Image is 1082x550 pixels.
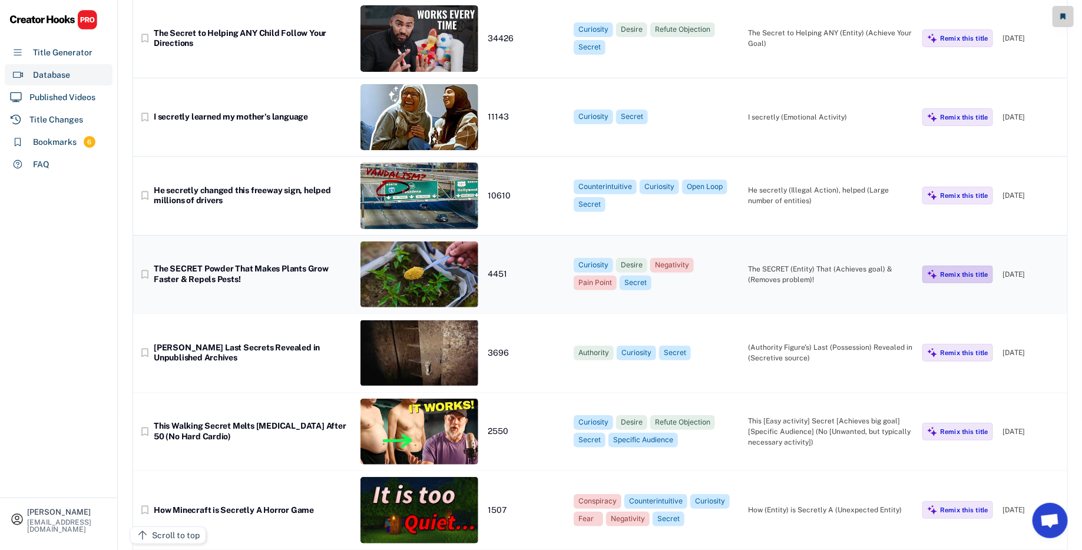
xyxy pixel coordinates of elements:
[29,114,83,126] div: Title Changes
[139,111,151,123] button: bookmark_border
[1002,426,1061,437] div: [DATE]
[748,416,913,448] div: This [Easy activity] Secret [Achieves big goal] [Specific Audience] (No [Unwanted, but typically ...
[360,5,478,72] img: thumbnail.jpeg
[154,343,351,363] div: [PERSON_NAME] Last Secrets Revealed in Unpublished Archives
[578,348,609,358] div: Authority
[927,426,938,437] img: MagicMajor%20%28Purple%29.svg
[1002,269,1061,280] div: [DATE]
[84,137,95,147] div: 6
[613,435,673,445] div: Specific Audience
[578,260,608,270] div: Curiosity
[360,399,478,465] img: thumbnail%20%2867%29.jpg
[664,348,686,358] div: Secret
[611,514,645,524] div: Negativity
[33,69,70,81] div: Database
[655,260,689,270] div: Negativity
[621,348,651,358] div: Curiosity
[940,506,988,514] div: Remix this title
[748,112,913,122] div: I secretly (Emotional Activity)
[9,9,98,30] img: CHPRO%20Logo.svg
[360,320,478,386] img: Screenshot%202025-02-16%20at%206.08.06%20PM.png
[748,28,913,49] div: The Secret to Helping ANY (Entity) (Achieve Your Goal)
[629,496,683,506] div: Counterintuitive
[578,42,601,52] div: Secret
[578,496,617,506] div: Conspiracy
[154,505,351,516] div: How Minecraft is Secretly A Horror Game
[748,505,913,515] div: How (Entity) is Secretly A (Unexpected Entity)
[1002,190,1061,201] div: [DATE]
[621,418,643,428] div: Desire
[578,182,632,192] div: Counterintuitive
[940,428,988,436] div: Remix this title
[655,418,710,428] div: Refute Objection
[624,278,647,288] div: Secret
[139,426,151,438] button: bookmark_border
[1002,112,1061,122] div: [DATE]
[152,529,200,542] div: Scroll to top
[139,32,151,44] button: bookmark_border
[27,508,107,516] div: [PERSON_NAME]
[29,91,95,104] div: Published Videos
[488,348,564,359] div: 3696
[488,34,564,44] div: 34426
[33,47,92,59] div: Title Generator
[154,421,351,442] div: This Walking Secret Melts [MEDICAL_DATA] After 50 (No Hard Cardio)
[27,519,107,533] div: [EMAIL_ADDRESS][DOMAIN_NAME]
[154,112,351,122] div: I secretly learned my mother's language
[360,163,478,229] img: thumbnail_26-4oARwfF4.jpg
[748,264,913,285] div: The SECRET (Entity) That (Achieves goal) & (Removes problem)!
[360,241,478,308] img: thumbnail%20%2828%29.jpg
[940,113,988,121] div: Remix this title
[621,260,643,270] div: Desire
[940,270,988,279] div: Remix this title
[154,28,351,49] div: The Secret to Helping ANY Child Follow Your Directions
[578,278,612,288] div: Pain Point
[578,25,608,35] div: Curiosity
[488,426,564,437] div: 2550
[360,477,478,544] img: HowMinecraftisSecretlyAHorrorGame-RandomSageless.jpg
[139,269,151,280] button: bookmark_border
[655,25,710,35] div: Refute Objection
[578,514,598,524] div: Fear
[488,112,564,122] div: 11143
[1002,347,1061,358] div: [DATE]
[927,505,938,515] img: MagicMajor%20%28Purple%29.svg
[488,505,564,516] div: 1507
[657,514,680,524] div: Secret
[940,34,988,42] div: Remix this title
[1002,33,1061,44] div: [DATE]
[578,418,608,428] div: Curiosity
[154,185,351,206] div: He secretly changed this freeway sign, helped millions of drivers
[644,182,674,192] div: Curiosity
[33,158,49,171] div: FAQ
[139,504,151,516] button: bookmark_border
[578,112,608,122] div: Curiosity
[33,136,77,148] div: Bookmarks
[940,191,988,200] div: Remix this title
[1033,503,1068,538] a: Open chat
[621,112,643,122] div: Secret
[927,112,938,122] img: MagicMajor%20%28Purple%29.svg
[748,185,913,206] div: He secretly (Illegal Action), helped (Large number of entities)
[1002,505,1061,515] div: [DATE]
[927,269,938,280] img: MagicMajor%20%28Purple%29.svg
[687,182,723,192] div: Open Loop
[139,347,151,359] button: bookmark_border
[578,435,601,445] div: Secret
[578,200,601,210] div: Secret
[154,264,351,284] div: The SECRET Powder That Makes Plants Grow Faster & Repels Pests!
[621,25,643,35] div: Desire
[360,84,478,151] img: wPJ0avBurdQ-9bdb9c4c-724a-4f3e-90dd-d16ef42707b3.jpeg
[695,496,725,506] div: Curiosity
[927,347,938,358] img: MagicMajor%20%28Purple%29.svg
[139,190,151,201] button: bookmark_border
[940,349,988,357] div: Remix this title
[488,191,564,201] div: 10610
